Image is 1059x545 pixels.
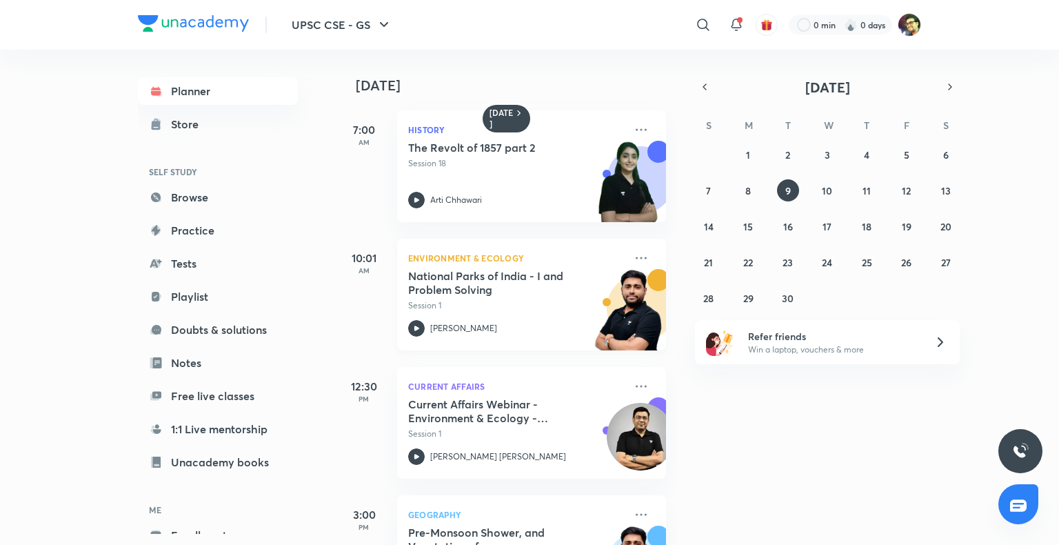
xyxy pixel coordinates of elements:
abbr: September 28, 2025 [703,292,714,305]
a: Store [138,110,298,138]
abbr: September 2, 2025 [785,148,790,161]
img: Company Logo [138,15,249,32]
abbr: September 18, 2025 [862,220,871,233]
a: 1:1 Live mentorship [138,415,298,443]
a: Practice [138,217,298,244]
a: Company Logo [138,15,249,35]
button: avatar [756,14,778,36]
abbr: September 29, 2025 [743,292,754,305]
img: ttu [1012,443,1029,459]
img: streak [844,18,858,32]
p: [PERSON_NAME] [PERSON_NAME] [430,450,566,463]
button: September 7, 2025 [698,179,720,201]
abbr: September 30, 2025 [782,292,794,305]
a: Tests [138,250,298,277]
abbr: Sunday [706,119,712,132]
h5: The Revolt of 1857 part 2 [408,141,580,155]
h6: [DATE] [490,108,514,130]
h5: 10:01 [336,250,392,266]
div: Store [171,116,207,132]
p: Win a laptop, vouchers & more [748,344,918,356]
a: Notes [138,349,298,377]
p: AM [336,266,392,275]
button: September 24, 2025 [816,251,838,273]
a: Free live classes [138,382,298,410]
h5: 3:00 [336,506,392,523]
button: September 15, 2025 [737,215,759,237]
abbr: September 20, 2025 [940,220,951,233]
a: Browse [138,184,298,211]
button: September 23, 2025 [777,251,799,273]
button: September 2, 2025 [777,143,799,166]
h5: 12:30 [336,378,392,395]
h5: 7:00 [336,121,392,138]
button: September 8, 2025 [737,179,759,201]
button: [DATE] [714,77,940,97]
p: Geography [408,506,625,523]
abbr: September 8, 2025 [745,184,751,197]
abbr: September 16, 2025 [783,220,793,233]
abbr: Friday [904,119,909,132]
abbr: September 4, 2025 [864,148,869,161]
abbr: Wednesday [824,119,834,132]
img: referral [706,328,734,356]
h6: Refer friends [748,329,918,344]
a: Unacademy books [138,448,298,476]
p: PM [336,523,392,531]
button: September 1, 2025 [737,143,759,166]
span: [DATE] [805,78,850,97]
img: Mukesh Kumar Shahi [898,13,921,37]
button: September 30, 2025 [777,287,799,309]
abbr: September 15, 2025 [743,220,753,233]
button: September 14, 2025 [698,215,720,237]
abbr: Tuesday [785,119,791,132]
p: Session 1 [408,428,625,440]
button: September 26, 2025 [896,251,918,273]
abbr: September 27, 2025 [941,256,951,269]
abbr: September 23, 2025 [783,256,793,269]
a: Playlist [138,283,298,310]
p: [PERSON_NAME] [430,322,497,335]
abbr: September 12, 2025 [902,184,911,197]
abbr: Saturday [943,119,949,132]
p: Arti Chhawari [430,194,482,206]
abbr: Monday [745,119,753,132]
p: PM [336,395,392,403]
p: History [408,121,625,138]
button: September 16, 2025 [777,215,799,237]
h5: National Parks of India - I and Problem Solving [408,269,580,297]
button: September 3, 2025 [816,143,838,166]
abbr: September 9, 2025 [785,184,791,197]
button: September 29, 2025 [737,287,759,309]
img: unacademy [590,141,666,236]
abbr: September 1, 2025 [746,148,750,161]
abbr: September 14, 2025 [704,220,714,233]
a: Doubts & solutions [138,316,298,344]
button: September 4, 2025 [856,143,878,166]
button: UPSC CSE - GS [283,11,401,39]
button: September 19, 2025 [896,215,918,237]
abbr: September 25, 2025 [862,256,872,269]
abbr: September 7, 2025 [706,184,711,197]
p: AM [336,138,392,146]
button: September 27, 2025 [935,251,957,273]
a: Planner [138,77,298,105]
h6: ME [138,498,298,522]
abbr: September 11, 2025 [863,184,871,197]
abbr: September 10, 2025 [822,184,832,197]
button: September 5, 2025 [896,143,918,166]
p: Current Affairs [408,378,625,395]
abbr: September 19, 2025 [902,220,911,233]
button: September 18, 2025 [856,215,878,237]
abbr: September 26, 2025 [901,256,911,269]
button: September 9, 2025 [777,179,799,201]
abbr: September 17, 2025 [823,220,831,233]
abbr: September 13, 2025 [941,184,951,197]
button: September 22, 2025 [737,251,759,273]
img: avatar [760,19,773,31]
p: Session 1 [408,299,625,312]
h5: Current Affairs Webinar - Environment & Ecology - Session 1 [408,397,580,425]
abbr: September 24, 2025 [822,256,832,269]
p: Environment & Ecology [408,250,625,266]
button: September 6, 2025 [935,143,957,166]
